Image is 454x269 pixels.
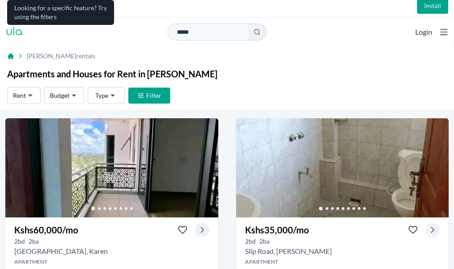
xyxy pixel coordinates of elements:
h5: 2 bedrooms [245,237,256,246]
button: Type [88,87,125,104]
h1: Apartments and Houses for Rent in [PERSON_NAME] [7,68,447,80]
span: [PERSON_NAME] rentals [27,52,95,60]
h4: Apartment [5,258,218,265]
button: Filter properties [128,88,170,104]
button: View property in detail [425,223,440,237]
button: Budget [44,87,84,104]
h5: 2 bedrooms [14,237,25,246]
span: Type [95,91,108,100]
button: Rent [7,87,41,104]
span: Budget [50,91,70,100]
button: Login [415,27,432,37]
span: Rent [13,91,26,100]
img: 2 bedroom Apartment for rent - Kshs 60,000/mo - in Karen around Karen Country Club, Nairobi, Keny... [5,118,218,217]
h3: Kshs 60,000 /mo [14,224,78,236]
h5: 2 bathrooms [259,237,270,246]
button: View property in detail [195,223,209,237]
h2: 2 bedroom Apartment for rent in Karen - Kshs 60,000/mo -Karen Country Club, Nairobi, Kenya, Nairo... [14,246,108,257]
h5: 2 bathrooms [29,237,39,246]
img: 2 bedroom Apartment for rent - Kshs 35,000/mo - in Karen around Masai Market, Nairobi, Kenya, Kaj... [236,118,449,217]
span: Filter [146,91,161,100]
h4: Apartment [236,258,449,265]
a: ula [6,25,22,39]
h3: Kshs 35,000 /mo [245,224,309,236]
span: Looking for a specific feature? Try using the filters [14,4,107,20]
h2: 2 bedroom Apartment for rent in Karen - Kshs 35,000/mo -Masai Market, Nairobi, Kenya, Kajiado Cou... [245,246,332,257]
